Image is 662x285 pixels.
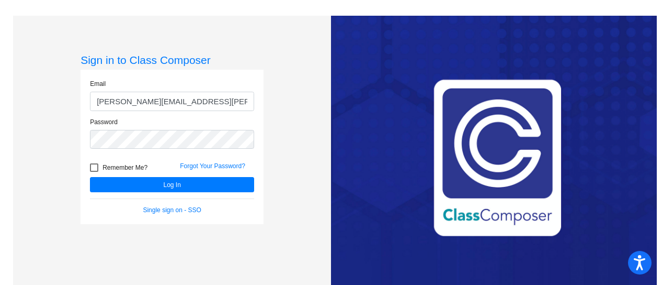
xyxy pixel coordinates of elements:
span: Remember Me? [102,161,147,174]
label: Email [90,79,106,89]
a: Single sign on - SSO [143,206,201,214]
button: Log In [90,177,254,192]
h3: Sign in to Class Composer [81,53,264,67]
a: Forgot Your Password? [180,162,245,170]
label: Password [90,117,118,127]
